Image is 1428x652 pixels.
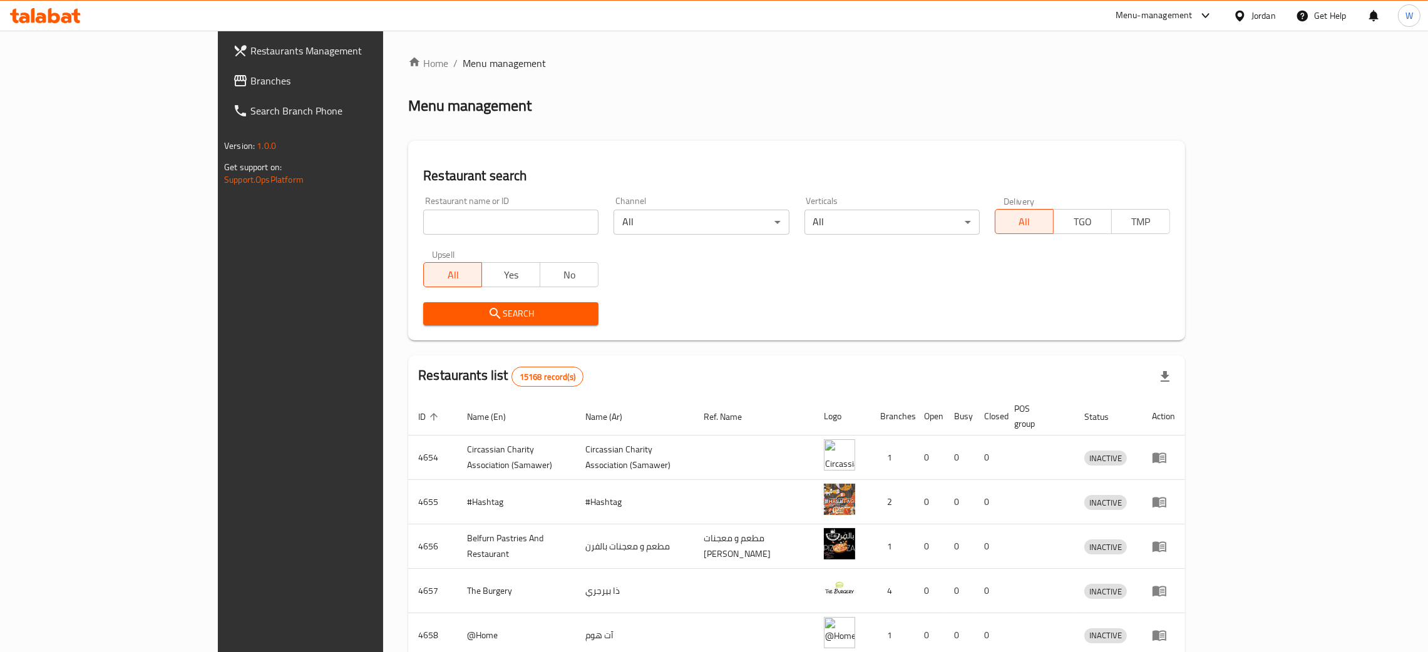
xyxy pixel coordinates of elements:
a: Support.OpsPlatform [224,171,304,188]
span: ID [418,409,442,424]
span: Search [433,306,588,322]
span: All [1000,213,1049,231]
td: ذا بيرجري [575,569,694,613]
span: INACTIVE [1084,496,1127,510]
img: #Hashtag [824,484,855,515]
th: Logo [814,397,870,436]
th: Branches [870,397,914,436]
img: Belfurn Pastries And Restaurant [824,528,855,559]
div: Jordan [1251,9,1276,23]
span: Branches [250,73,446,88]
td: 0 [974,436,1004,480]
span: 15168 record(s) [512,371,583,383]
button: All [995,209,1054,234]
span: Yes [487,266,535,284]
span: TGO [1059,213,1107,231]
div: INACTIVE [1084,584,1127,599]
span: Restaurants Management [250,43,446,58]
span: INACTIVE [1084,540,1127,554]
h2: Restaurants list [418,366,583,387]
td: 2 [870,480,914,524]
span: All [429,266,477,284]
span: Name (Ar) [585,409,639,424]
button: TMP [1111,209,1170,234]
span: Status [1084,409,1125,424]
td: ​Circassian ​Charity ​Association​ (Samawer) [575,436,694,480]
td: #Hashtag [457,480,575,524]
span: POS group [1014,401,1059,431]
input: Search for restaurant name or ID.. [423,210,598,235]
div: Total records count [511,367,583,387]
span: Ref. Name [704,409,758,424]
td: 0 [974,569,1004,613]
td: 1 [870,436,914,480]
td: 0 [974,480,1004,524]
div: Menu [1152,628,1175,643]
td: 0 [944,524,974,569]
a: Restaurants Management [223,36,456,66]
span: INACTIVE [1084,451,1127,466]
td: The Burgery [457,569,575,613]
span: TMP [1117,213,1165,231]
td: 1 [870,524,914,569]
div: Menu [1152,583,1175,598]
span: Version: [224,138,255,154]
a: Branches [223,66,456,96]
div: Menu [1152,539,1175,554]
span: Menu management [463,56,546,71]
img: ​Circassian ​Charity ​Association​ (Samawer) [824,439,855,471]
td: 0 [944,436,974,480]
label: Upsell [432,250,455,258]
th: Action [1142,397,1185,436]
span: No [545,266,593,284]
button: Search [423,302,598,325]
div: All [614,210,789,235]
span: INACTIVE [1084,628,1127,643]
td: 4 [870,569,914,613]
td: Belfurn Pastries And Restaurant [457,524,575,569]
nav: breadcrumb [408,56,1185,71]
th: Open [914,397,944,436]
th: Busy [944,397,974,436]
div: Export file [1150,362,1180,392]
td: 0 [974,524,1004,569]
button: TGO [1053,209,1112,234]
td: 0 [914,569,944,613]
h2: Menu management [408,96,532,116]
span: W [1405,9,1413,23]
td: مطعم و معجنات بالفرن [575,524,694,569]
span: INACTIVE [1084,584,1127,599]
h2: Restaurant search [423,166,1170,185]
td: ​Circassian ​Charity ​Association​ (Samawer) [457,436,575,480]
td: 0 [914,480,944,524]
button: Yes [481,262,540,287]
span: Get support on: [224,159,282,175]
td: 0 [914,436,944,480]
a: Search Branch Phone [223,96,456,126]
td: مطعم و معجنات [PERSON_NAME] [694,524,814,569]
div: INACTIVE [1084,495,1127,510]
td: #Hashtag [575,480,694,524]
div: All [804,210,980,235]
button: All [423,262,482,287]
span: Search Branch Phone [250,103,446,118]
span: 1.0.0 [257,138,276,154]
td: 0 [944,569,974,613]
div: Menu [1152,450,1175,465]
div: INACTIVE [1084,628,1127,643]
button: No [540,262,598,287]
td: 0 [944,480,974,524]
td: 0 [914,524,944,569]
img: The Burgery [824,573,855,604]
img: @Home [824,617,855,648]
span: Name (En) [467,409,522,424]
label: Delivery [1004,196,1035,205]
div: Menu [1152,494,1175,509]
th: Closed [974,397,1004,436]
div: Menu-management [1116,8,1193,23]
